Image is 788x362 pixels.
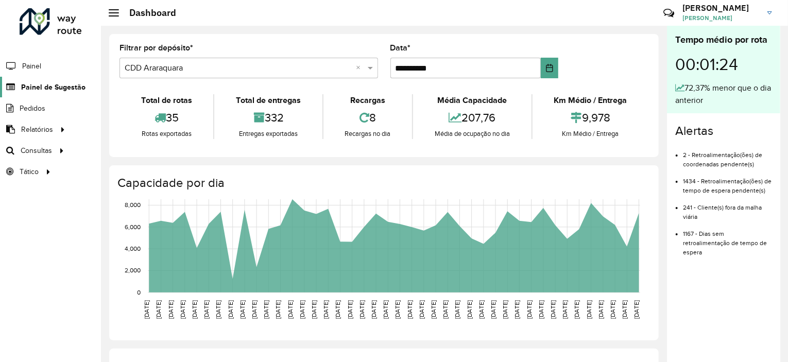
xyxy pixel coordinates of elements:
[526,300,533,319] text: [DATE]
[675,124,772,139] h4: Alertas
[675,47,772,82] div: 00:01:24
[416,94,528,107] div: Média Capacidade
[263,300,269,319] text: [DATE]
[633,300,640,319] text: [DATE]
[406,300,413,319] text: [DATE]
[683,143,772,169] li: 2 - Retroalimentação(ões) de coordenadas pendente(s)
[125,267,141,274] text: 2,000
[326,129,409,139] div: Recargas no dia
[416,107,528,129] div: 207,76
[122,129,211,139] div: Rotas exportadas
[535,94,646,107] div: Km Médio / Entrega
[535,129,646,139] div: Km Médio / Entrega
[683,221,772,257] li: 1167 - Dias sem retroalimentação de tempo de espera
[227,300,234,319] text: [DATE]
[541,58,558,78] button: Choose Date
[490,300,496,319] text: [DATE]
[122,94,211,107] div: Total de rotas
[125,223,141,230] text: 6,000
[416,129,528,139] div: Média de ocupação no dia
[119,42,193,54] label: Filtrar por depósito
[20,166,39,177] span: Tático
[326,107,409,129] div: 8
[203,300,210,319] text: [DATE]
[609,300,616,319] text: [DATE]
[574,300,580,319] text: [DATE]
[20,103,45,114] span: Pedidos
[561,300,568,319] text: [DATE]
[143,300,150,319] text: [DATE]
[299,300,305,319] text: [DATE]
[125,245,141,252] text: 4,000
[125,202,141,209] text: 8,000
[586,300,592,319] text: [DATE]
[239,300,246,319] text: [DATE]
[137,289,141,296] text: 0
[621,300,628,319] text: [DATE]
[535,107,646,129] div: 9,978
[442,300,449,319] text: [DATE]
[675,82,772,107] div: 72,37% menor que o dia anterior
[287,300,294,319] text: [DATE]
[275,300,282,319] text: [DATE]
[122,107,211,129] div: 35
[514,300,521,319] text: [DATE]
[21,124,53,135] span: Relatórios
[658,2,680,24] a: Contato Rápido
[682,13,760,23] span: [PERSON_NAME]
[370,300,377,319] text: [DATE]
[675,33,772,47] div: Tempo médio por rota
[167,300,174,319] text: [DATE]
[466,300,473,319] text: [DATE]
[191,300,198,319] text: [DATE]
[390,42,411,54] label: Data
[382,300,389,319] text: [DATE]
[326,94,409,107] div: Recargas
[217,94,319,107] div: Total de entregas
[538,300,544,319] text: [DATE]
[21,145,52,156] span: Consultas
[597,300,604,319] text: [DATE]
[454,300,461,319] text: [DATE]
[356,62,365,74] span: Clear all
[502,300,508,319] text: [DATE]
[683,169,772,195] li: 1434 - Retroalimentação(ões) de tempo de espera pendente(s)
[478,300,485,319] text: [DATE]
[22,61,41,72] span: Painel
[311,300,317,319] text: [DATE]
[550,300,556,319] text: [DATE]
[117,176,648,191] h4: Capacidade por dia
[395,300,401,319] text: [DATE]
[347,300,353,319] text: [DATE]
[322,300,329,319] text: [DATE]
[119,7,176,19] h2: Dashboard
[335,300,341,319] text: [DATE]
[215,300,222,319] text: [DATE]
[251,300,258,319] text: [DATE]
[430,300,437,319] text: [DATE]
[156,300,162,319] text: [DATE]
[682,3,760,13] h3: [PERSON_NAME]
[21,82,85,93] span: Painel de Sugestão
[179,300,186,319] text: [DATE]
[683,195,772,221] li: 241 - Cliente(s) fora da malha viária
[418,300,425,319] text: [DATE]
[217,129,319,139] div: Entregas exportadas
[217,107,319,129] div: 332
[358,300,365,319] text: [DATE]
